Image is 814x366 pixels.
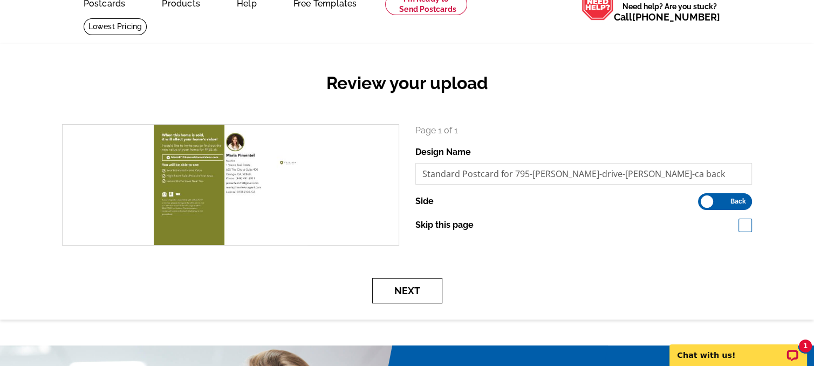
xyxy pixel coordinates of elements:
[372,278,442,303] button: Next
[632,11,720,23] a: [PHONE_NUMBER]
[415,146,471,159] label: Design Name
[662,332,814,366] iframe: LiveChat chat widget
[415,124,753,137] p: Page 1 of 1
[415,195,434,208] label: Side
[415,163,753,185] input: File Name
[415,219,474,232] label: Skip this page
[614,11,720,23] span: Call
[730,199,746,204] span: Back
[614,1,726,23] span: Need help? Are you stuck?
[54,73,760,93] h2: Review your upload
